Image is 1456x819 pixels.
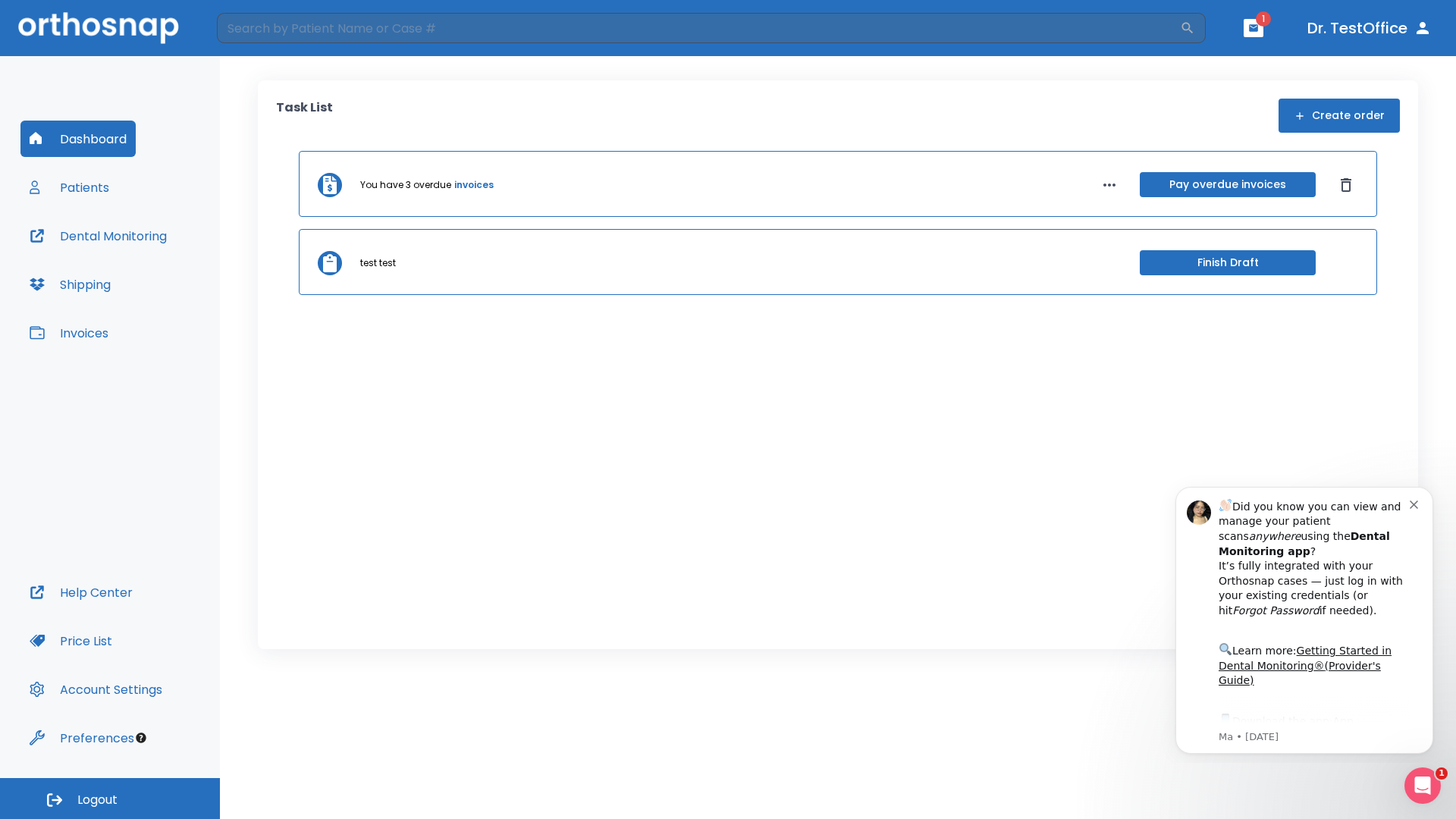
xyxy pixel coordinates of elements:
[20,266,120,303] button: Shipping
[1256,11,1271,27] span: 1
[20,574,142,610] button: Help Center
[20,218,176,254] button: Dental Monitoring
[1436,767,1448,780] span: 1
[20,720,143,756] button: Preferences
[1334,173,1358,197] button: Dismiss
[18,12,179,43] img: Orthosnap
[134,731,148,745] div: Tooltip anchor
[20,623,121,659] button: Price List
[1301,14,1438,42] button: Dr. TestOffice
[1153,473,1456,763] iframe: Intercom notifications message
[454,178,494,192] a: invoices
[77,792,118,808] span: Logout
[360,256,396,270] p: test test
[20,169,118,206] button: Patients
[360,178,451,192] p: You have 3 overdue
[217,13,1180,43] input: Search by Patient Name or Case #
[66,238,257,315] div: Download the app: | ​ Let us know if you need help getting started!
[20,671,171,708] button: Account Settings
[20,315,118,351] button: Invoices
[1140,250,1316,275] button: Finish Draft
[1140,172,1316,197] button: Pay overdue invoices
[66,242,201,269] a: App Store
[20,121,136,157] button: Dashboard
[257,24,269,36] button: Dismiss notification
[1279,99,1400,133] button: Create order
[276,99,333,133] p: Task List
[1404,767,1441,804] iframe: Intercom live chat
[66,257,257,271] p: Message from Ma, sent 7w ago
